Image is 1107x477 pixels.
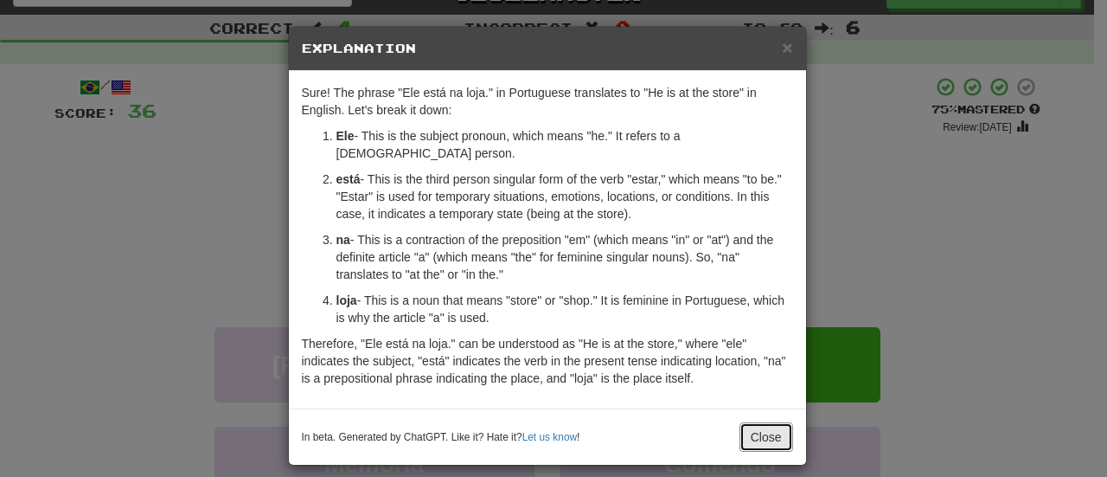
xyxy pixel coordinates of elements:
small: In beta. Generated by ChatGPT. Like it? Hate it? ! [302,430,580,445]
p: - This is a noun that means "store" or "shop." It is feminine in Portuguese, which is why the art... [336,292,793,326]
p: - This is the subject pronoun, which means "he." It refers to a [DEMOGRAPHIC_DATA] person. [336,127,793,162]
p: - This is a contraction of the preposition "em" (which means "in" or "at") and the definite artic... [336,231,793,283]
strong: Ele [336,129,355,143]
p: - This is the third person singular form of the verb "estar," which means "to be." "Estar" is use... [336,171,793,222]
a: Let us know [522,431,577,443]
span: × [782,37,792,57]
strong: está [336,172,361,186]
button: Close [782,38,792,56]
p: Sure! The phrase "Ele está na loja." in Portuguese translates to "He is at the store" in English.... [302,84,793,119]
strong: na [336,233,350,247]
p: Therefore, "Ele está na loja." can be understood as "He is at the store," where "ele" indicates t... [302,335,793,387]
strong: loja [336,293,357,307]
button: Close [739,422,793,452]
h5: Explanation [302,40,793,57]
